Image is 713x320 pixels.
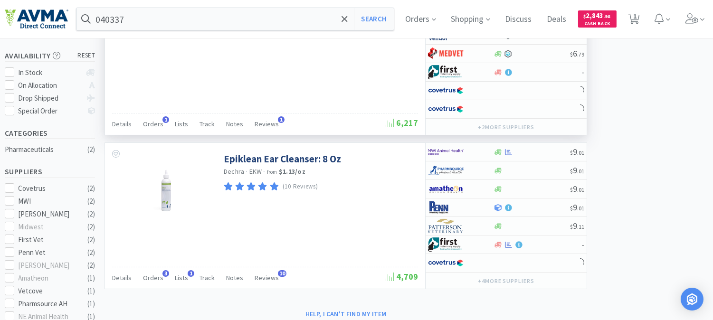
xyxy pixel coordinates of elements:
img: 67d67680309e4a0bb49a5ff0391dcc42_6.png [428,65,464,79]
img: bdd3c0f4347043b9a893056ed883a29a_120.png [428,47,464,61]
span: 1 [162,116,169,123]
span: . 01 [577,205,584,212]
span: 4,709 [386,271,418,282]
span: 9 [570,202,584,213]
button: +2more suppliers [473,121,539,134]
div: ( 1 ) [87,285,95,297]
img: 323611ccf8f644f0820920427e88e2d5_346252.jpg [140,152,193,214]
div: Pharmaceuticals [5,144,82,155]
span: 2,843 [584,11,611,20]
div: ( 2 ) [87,208,95,220]
span: Lists [175,120,188,128]
span: Orders [143,273,163,282]
span: $ [570,186,573,193]
span: Lists [175,273,188,282]
span: . 11 [577,223,584,230]
div: Midwest [19,221,77,233]
span: 9 [570,183,584,194]
span: . 75 [577,32,584,39]
span: 9 [570,146,584,157]
span: . 01 [577,168,584,175]
div: ( 2 ) [87,196,95,207]
span: Track [200,120,215,128]
span: from [267,169,277,175]
span: - [581,239,584,250]
img: e4e33dab9f054f5782a47901c742baa9_102.png [5,9,68,29]
div: Drop Shipped [19,93,82,104]
img: e1133ece90fa4a959c5ae41b0808c578_9.png [428,200,464,215]
img: 3331a67d23dc422aa21b1ec98afbf632_11.png [428,182,464,196]
span: Details [112,273,132,282]
a: Discuss [502,15,536,24]
a: $2,843.98Cash Back [578,6,617,32]
div: ( 2 ) [87,260,95,271]
span: · [264,167,266,176]
span: $ [584,13,586,19]
img: 77fca1acd8b6420a9015268ca798ef17_1.png [428,102,464,116]
div: Special Order [19,105,82,117]
input: Search by item, sku, manufacturer, ingredient, size... [76,8,394,30]
a: Dechra [224,167,245,176]
span: 6 [570,48,584,59]
div: ( 2 ) [87,183,95,194]
span: 10 [278,270,286,277]
div: On Allocation [19,80,82,91]
span: 9 [570,220,584,231]
span: 3 [162,270,169,277]
span: - [581,66,584,77]
div: ( 2 ) [87,221,95,233]
div: Penn Vet [19,247,77,258]
div: ( 1 ) [87,298,95,310]
span: 1 [188,270,194,277]
span: 6,217 [386,117,418,128]
span: . 79 [577,51,584,58]
h5: Availability [5,50,95,61]
div: ( 1 ) [87,273,95,284]
h5: Suppliers [5,166,95,177]
span: . 98 [604,13,611,19]
img: 7915dbd3f8974342a4dc3feb8efc1740_58.png [428,163,464,178]
span: · [246,167,248,176]
span: EKW [249,167,262,176]
span: 1 [278,116,285,123]
div: [PERSON_NAME] [19,260,77,271]
span: $ [570,205,573,212]
div: Vetcove [19,285,77,297]
span: $ [570,149,573,156]
span: 6 [570,29,584,40]
div: Open Intercom Messenger [681,288,703,311]
img: 67d67680309e4a0bb49a5ff0391dcc42_6.png [428,237,464,252]
span: Notes [226,273,243,282]
img: 77fca1acd8b6420a9015268ca798ef17_1.png [428,84,464,98]
span: Orders [143,120,163,128]
span: . 01 [577,186,584,193]
div: Pharmsource AH [19,298,77,310]
div: MWI [19,196,77,207]
div: ( 2 ) [87,144,95,155]
img: 77fca1acd8b6420a9015268ca798ef17_1.png [428,256,464,270]
h5: Categories [5,128,95,139]
img: f5e969b455434c6296c6d81ef179fa71_3.png [428,219,464,233]
span: Track [200,273,215,282]
span: $ [570,168,573,175]
a: 1 [624,16,644,25]
img: f6b2451649754179b5b4e0c70c3f7cb0_2.png [428,145,464,159]
span: Cash Back [584,21,611,28]
span: Notes [226,120,243,128]
span: $ [570,223,573,230]
p: (10 Reviews) [283,182,318,192]
span: Reviews [255,120,279,128]
span: Reviews [255,273,279,282]
strong: $1.13 / oz [279,167,305,176]
button: +4more suppliers [473,274,539,288]
span: . 01 [577,149,584,156]
span: $ [570,51,573,58]
div: Covetrus [19,183,77,194]
a: Epiklean Ear Cleanser: 8 Oz [224,152,341,165]
div: Amatheon [19,273,77,284]
a: Deals [543,15,570,24]
div: In Stock [19,67,82,78]
button: Search [354,8,393,30]
span: reset [78,51,95,61]
span: $ [570,32,573,39]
